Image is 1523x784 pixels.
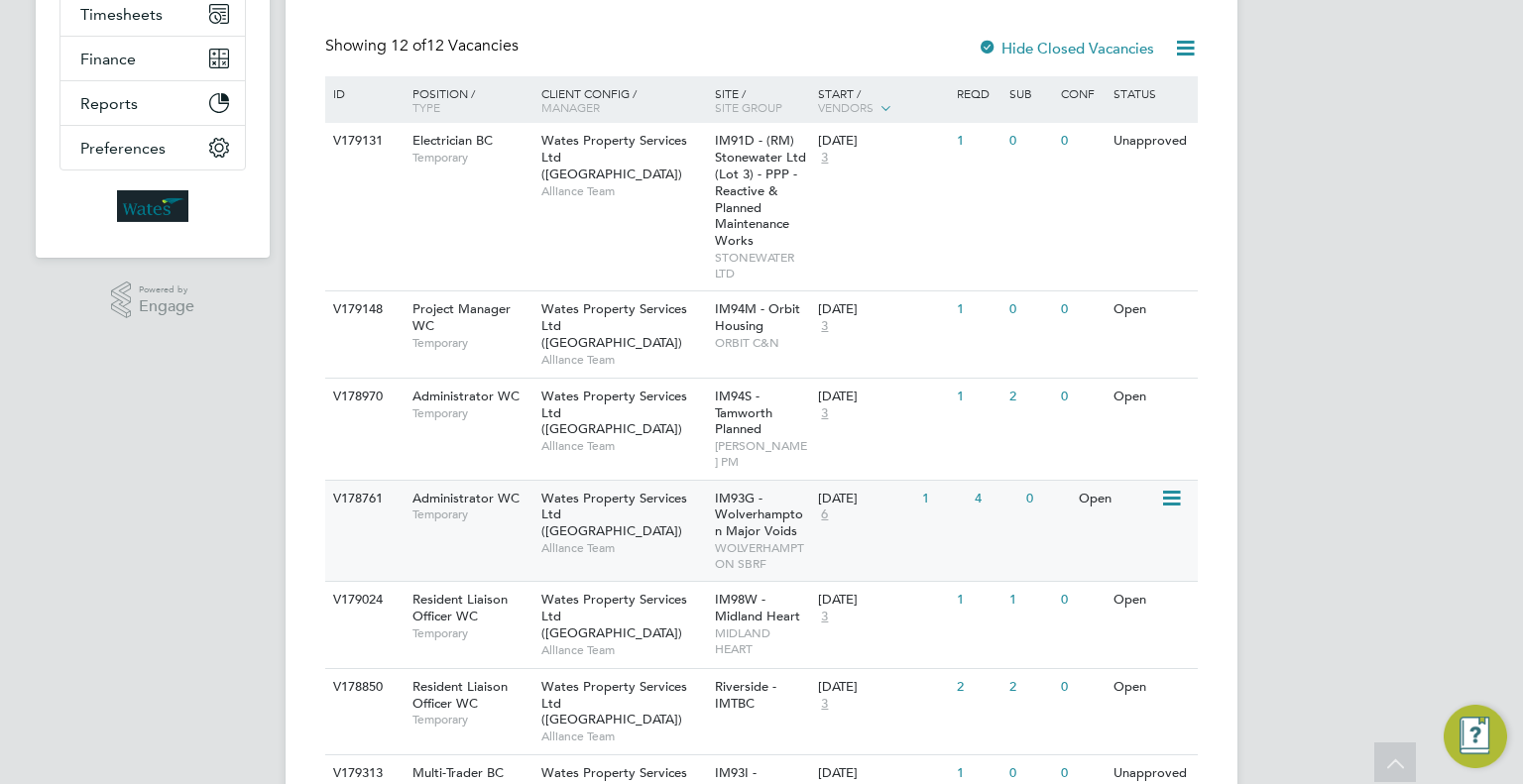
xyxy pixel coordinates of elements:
div: 4 [970,481,1021,517]
span: Wates Property Services Ltd ([GEOGRAPHIC_DATA]) [541,300,687,351]
label: Hide Closed Vacancies [978,39,1154,57]
span: Vendors [818,99,874,115]
span: Powered by [139,281,194,298]
div: Start / [813,76,952,126]
span: Temporary [412,335,531,351]
span: Multi-Trader BC [412,764,504,781]
div: V179024 [328,582,398,618]
span: Preferences [80,139,166,158]
span: Type [412,99,440,115]
span: Alliance Team [541,540,705,556]
span: Electrician BC [412,132,493,149]
div: V178850 [328,669,398,706]
div: Open [1109,669,1195,706]
span: Temporary [412,405,531,421]
span: Resident Liaison Officer WC [412,678,508,712]
span: Administrator WC [412,388,520,404]
div: Unapproved [1109,123,1195,160]
div: 1 [952,379,1003,415]
span: Wates Property Services Ltd ([GEOGRAPHIC_DATA]) [541,678,687,728]
div: 0 [1056,291,1108,328]
div: [DATE] [818,133,947,150]
div: [DATE] [818,765,947,782]
span: Alliance Team [541,642,705,658]
span: IM91D - (RM) Stonewater Ltd (Lot 3) - PPP - Reactive & Planned Maintenance Works [715,132,806,249]
span: Temporary [412,712,531,728]
span: Wates Property Services Ltd ([GEOGRAPHIC_DATA]) [541,490,687,540]
div: Status [1109,76,1195,110]
div: ID [328,76,398,110]
span: Alliance Team [541,352,705,368]
div: [DATE] [818,301,947,318]
span: Alliance Team [541,183,705,199]
span: Temporary [412,150,531,166]
div: 1 [1004,582,1056,618]
span: IM93G - Wolverhampton Major Voids [715,490,803,540]
span: 3 [818,150,831,167]
img: wates-logo-retina.png [117,190,188,222]
div: [DATE] [818,491,912,507]
span: Project Manager WC [412,300,511,334]
span: Reports [80,94,138,113]
span: [PERSON_NAME] PM [715,438,809,469]
div: [DATE] [818,679,947,696]
div: [DATE] [818,592,947,609]
div: V179148 [328,291,398,328]
div: V179131 [328,123,398,160]
span: Administrator WC [412,490,520,506]
span: 3 [818,609,831,625]
div: V178970 [328,379,398,415]
span: Alliance Team [541,438,705,454]
div: V178761 [328,481,398,517]
div: Conf [1056,76,1108,110]
div: Position / [398,76,536,124]
div: 0 [1056,379,1108,415]
div: Client Config / [536,76,710,124]
span: MIDLAND HEART [715,625,809,656]
div: 2 [1004,669,1056,706]
div: 0 [1021,481,1073,517]
span: ORBIT C&N [715,335,809,351]
span: Temporary [412,625,531,641]
div: Open [1109,582,1195,618]
div: Site / [710,76,814,124]
button: Preferences [60,126,245,169]
div: 0 [1004,291,1056,328]
div: 0 [1056,582,1108,618]
span: IM94S - Tamworth Planned [715,388,772,438]
div: Reqd [952,76,1003,110]
div: [DATE] [818,389,947,405]
span: Finance [80,50,136,68]
span: WOLVERHAMPTON SBRF [715,540,809,571]
span: Timesheets [80,5,163,24]
span: 3 [818,318,831,335]
div: 1 [917,481,969,517]
a: Go to home page [59,190,246,222]
span: Manager [541,99,600,115]
span: Engage [139,298,194,315]
span: Wates Property Services Ltd ([GEOGRAPHIC_DATA]) [541,591,687,641]
span: Site Group [715,99,782,115]
div: Open [1109,291,1195,328]
div: 1 [952,123,1003,160]
div: Open [1074,481,1160,517]
div: Sub [1004,76,1056,110]
div: 2 [952,669,1003,706]
button: Engage Resource Center [1444,705,1507,768]
div: 1 [952,291,1003,328]
span: Wates Property Services Ltd ([GEOGRAPHIC_DATA]) [541,388,687,438]
div: Open [1109,379,1195,415]
span: Wates Property Services Ltd ([GEOGRAPHIC_DATA]) [541,132,687,182]
div: 0 [1056,123,1108,160]
span: STONEWATER LTD [715,250,809,280]
span: Riverside - IMTBC [715,678,776,712]
a: Powered byEngage [111,281,195,319]
span: IM94M - Orbit Housing [715,300,800,334]
div: Showing [325,36,523,56]
span: Alliance Team [541,728,705,744]
div: 0 [1004,123,1056,160]
button: Finance [60,37,245,80]
span: Temporary [412,506,531,522]
button: Reports [60,81,245,125]
span: Resident Liaison Officer WC [412,591,508,624]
